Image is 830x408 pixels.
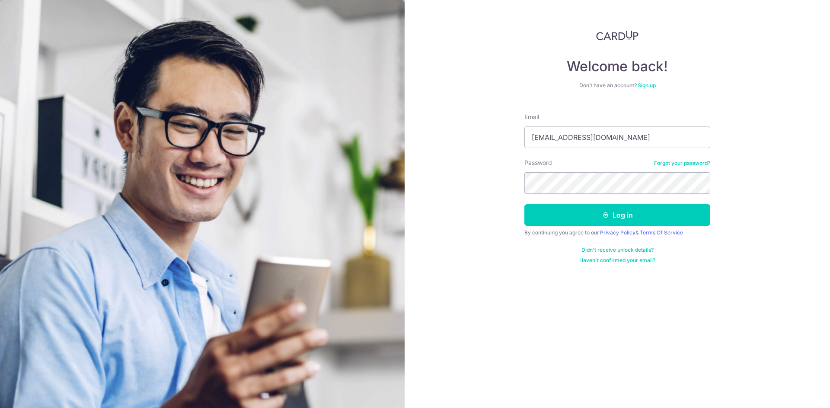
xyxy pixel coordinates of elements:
[600,229,635,236] a: Privacy Policy
[638,82,656,89] a: Sign up
[640,229,683,236] a: Terms Of Service
[524,158,552,167] label: Password
[596,30,638,41] img: CardUp Logo
[524,82,710,89] div: Don’t have an account?
[524,204,710,226] button: Log in
[654,160,710,167] a: Forgot your password?
[524,113,539,121] label: Email
[524,127,710,148] input: Enter your Email
[524,58,710,75] h4: Welcome back!
[579,257,655,264] a: Haven't confirmed your email?
[581,247,654,253] a: Didn't receive unlock details?
[524,229,710,236] div: By continuing you agree to our &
